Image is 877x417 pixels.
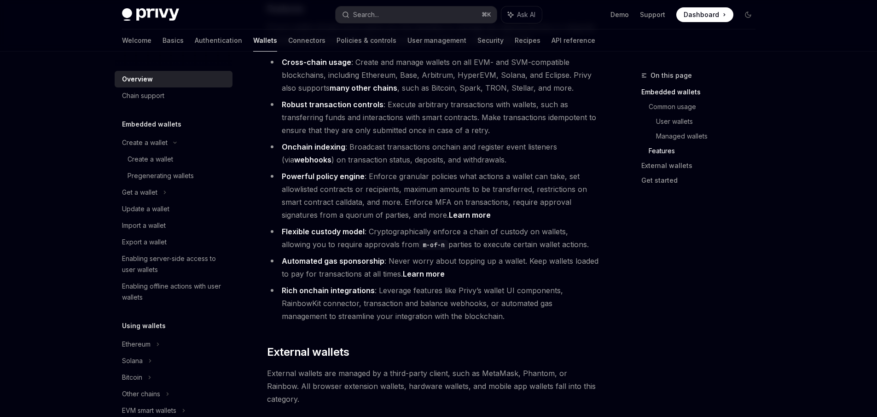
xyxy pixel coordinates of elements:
span: External wallets [267,345,349,359]
li: : Broadcast transactions onchain and register event listeners (via ) on transaction status, depos... [267,140,599,166]
div: Overview [122,74,153,85]
strong: Powerful policy engine [282,172,365,181]
strong: Cross-chain usage [282,58,351,67]
button: Search...⌘K [336,6,497,23]
strong: Automated gas sponsorship [282,256,384,266]
div: Export a wallet [122,237,167,248]
a: Import a wallet [115,217,232,234]
a: Common usage [649,99,763,114]
a: API reference [552,29,595,52]
a: Pregenerating wallets [115,168,232,184]
div: Get a wallet [122,187,157,198]
a: Enabling server-side access to user wallets [115,250,232,278]
a: Learn more [449,210,491,220]
div: Solana [122,355,143,366]
a: Dashboard [676,7,733,22]
a: Update a wallet [115,201,232,217]
strong: Flexible custody model [282,227,365,236]
code: m-of-n [419,240,448,250]
strong: Onchain indexing [282,142,345,151]
a: Policies & controls [337,29,396,52]
span: On this page [650,70,692,81]
li: : Enforce granular policies what actions a wallet can take, set allowlisted contracts or recipien... [267,170,599,221]
strong: Rich onchain integrations [282,286,375,295]
a: Basics [163,29,184,52]
div: Update a wallet [122,203,169,214]
span: Dashboard [684,10,719,19]
div: Create a wallet [122,137,168,148]
a: Welcome [122,29,151,52]
span: External wallets are managed by a third-party client, such as MetaMask, Phantom, or Rainbow. All ... [267,367,599,405]
a: Features [649,144,763,158]
div: Ethereum [122,339,151,350]
div: Create a wallet [128,154,173,165]
a: Embedded wallets [641,85,763,99]
a: Support [640,10,665,19]
h5: Using wallets [122,320,166,331]
button: Ask AI [501,6,542,23]
div: Chain support [122,90,164,101]
a: Learn more [403,269,445,279]
div: Bitcoin [122,372,142,383]
div: Enabling offline actions with user wallets [122,281,227,303]
a: Demo [610,10,629,19]
div: Other chains [122,388,160,400]
div: EVM smart wallets [122,405,176,416]
div: Enabling server-side access to user wallets [122,253,227,275]
a: Security [477,29,504,52]
a: Wallets [253,29,277,52]
img: dark logo [122,8,179,21]
h5: Embedded wallets [122,119,181,130]
a: Export a wallet [115,234,232,250]
a: User wallets [656,114,763,129]
span: ⌘ K [482,11,491,18]
strong: Robust transaction controls [282,100,383,109]
a: User management [407,29,466,52]
span: Ask AI [517,10,535,19]
a: External wallets [641,158,763,173]
div: Pregenerating wallets [128,170,194,181]
li: : Never worry about topping up a wallet. Keep wallets loaded to pay for transactions at all times. [267,255,599,280]
li: : Leverage features like Privy’s wallet UI components, RainbowKit connector, transaction and bala... [267,284,599,323]
a: many other chains [330,83,397,93]
li: : Execute arbitrary transactions with wallets, such as transferring funds and interactions with s... [267,98,599,137]
a: Managed wallets [656,129,763,144]
button: Toggle dark mode [741,7,755,22]
li: : Create and manage wallets on all EVM- and SVM-compatible blockchains, including Ethereum, Base,... [267,56,599,94]
div: Import a wallet [122,220,166,231]
a: Enabling offline actions with user wallets [115,278,232,306]
li: : Cryptographically enforce a chain of custody on wallets, allowing you to require approvals from... [267,225,599,251]
a: Get started [641,173,763,188]
a: Connectors [288,29,325,52]
a: Chain support [115,87,232,104]
a: Authentication [195,29,242,52]
a: Recipes [515,29,540,52]
a: Create a wallet [115,151,232,168]
a: webhooks [294,155,331,165]
div: Search... [353,9,379,20]
a: Overview [115,71,232,87]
